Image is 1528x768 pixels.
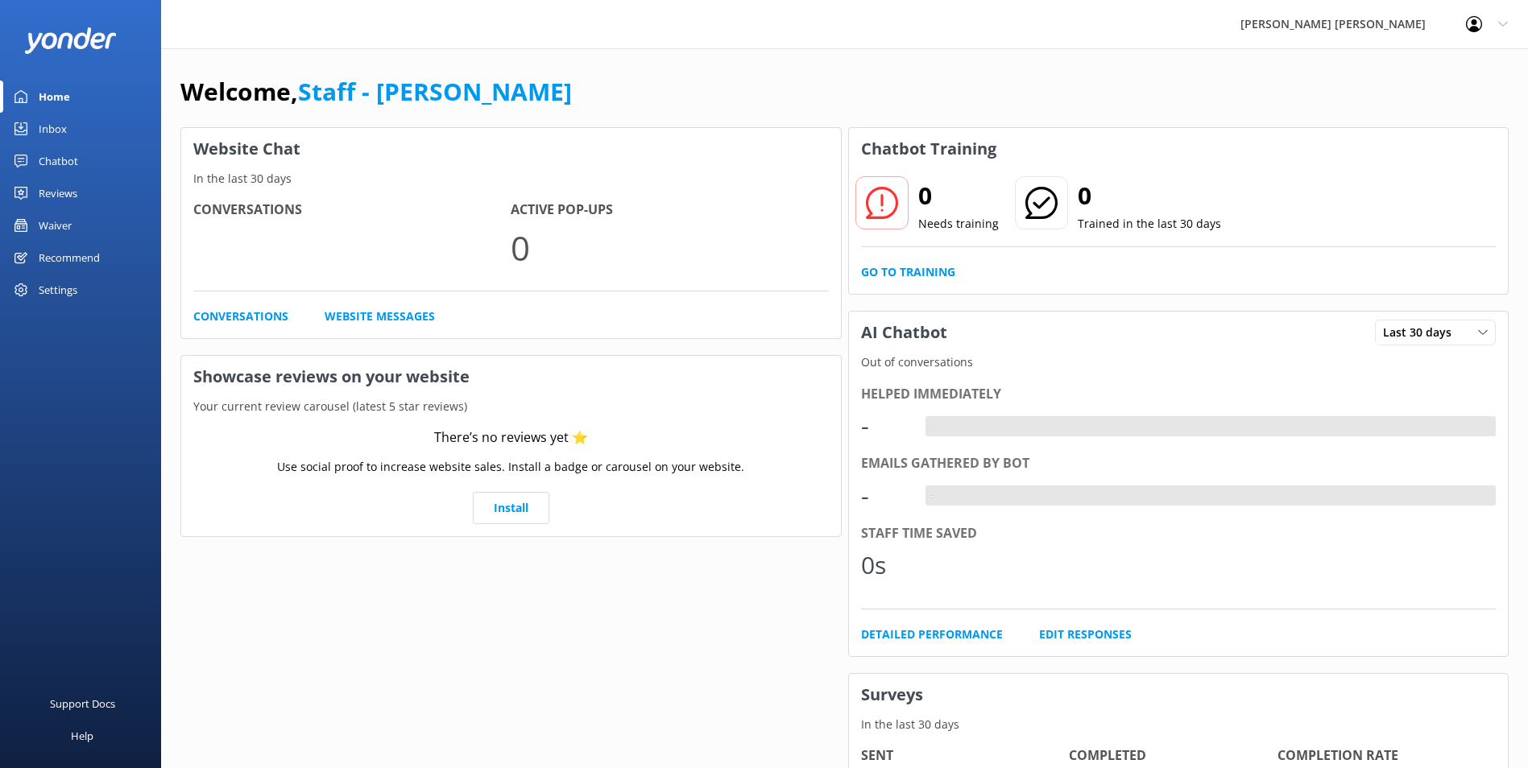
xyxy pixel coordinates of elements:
p: In the last 30 days [181,170,841,188]
div: Helped immediately [861,384,1497,405]
a: Detailed Performance [861,626,1003,643]
div: Settings [39,274,77,306]
h2: 0 [1078,176,1221,215]
p: 0 [511,221,828,275]
div: Home [39,81,70,113]
span: Last 30 days [1383,324,1461,341]
h4: Completed [1069,745,1277,766]
div: Reviews [39,177,77,209]
h3: Surveys [849,674,1509,716]
div: Chatbot [39,145,78,177]
div: Support Docs [50,687,115,720]
p: In the last 30 days [849,716,1509,733]
p: Use social proof to increase website sales. Install a badge or carousel on your website. [277,458,744,476]
a: Install [473,492,549,524]
h2: 0 [918,176,999,215]
a: Conversations [193,308,288,325]
a: Edit Responses [1039,626,1132,643]
a: Go to Training [861,263,955,281]
p: Out of conversations [849,353,1509,371]
h1: Welcome, [180,72,572,111]
a: Staff - [PERSON_NAME] [298,75,572,108]
div: Recommend [39,242,100,274]
p: Your current review carousel (latest 5 star reviews) [181,398,841,415]
div: Waiver [39,209,72,242]
h4: Completion Rate [1277,745,1486,766]
h4: Active Pop-ups [511,200,828,221]
h3: Website Chat [181,128,841,170]
div: There’s no reviews yet ⭐ [434,427,588,448]
p: Trained in the last 30 days [1078,215,1221,233]
img: yonder-white-logo.png [24,27,117,54]
div: Inbox [39,113,67,145]
div: Staff time saved [861,523,1497,544]
h3: AI Chatbot [849,312,959,353]
h4: Sent [861,745,1070,766]
div: - [861,477,909,515]
h3: Showcase reviews on your website [181,356,841,398]
div: Emails gathered by bot [861,453,1497,474]
a: Website Messages [325,308,435,325]
div: 0s [861,546,909,584]
h4: Conversations [193,200,511,221]
div: - [925,416,938,437]
div: - [925,485,938,506]
h3: Chatbot Training [849,128,1008,170]
div: Help [71,720,93,752]
div: - [861,407,909,445]
p: Needs training [918,215,999,233]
